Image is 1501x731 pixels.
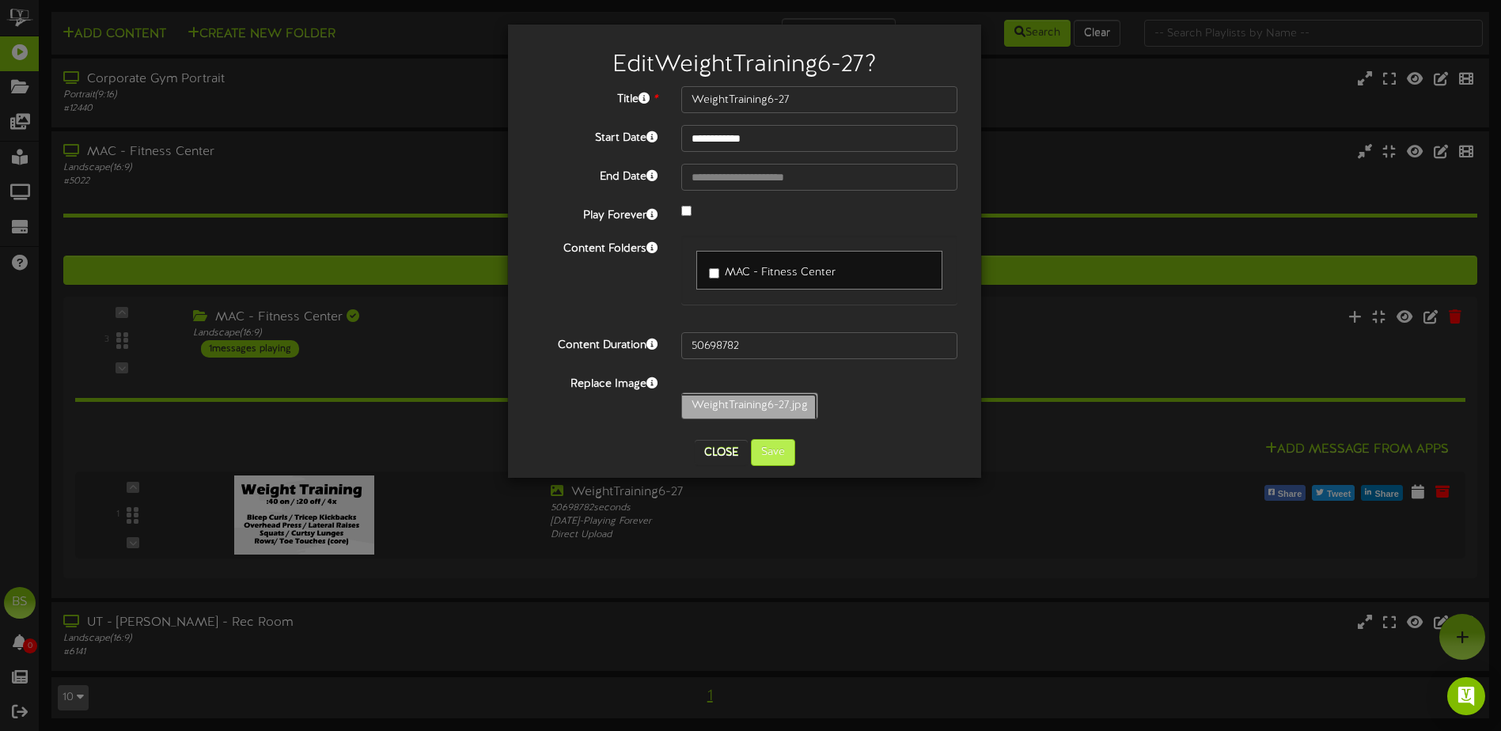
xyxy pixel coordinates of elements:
[681,86,957,113] input: Title
[520,164,669,185] label: End Date
[520,125,669,146] label: Start Date
[532,52,957,78] h2: Edit WeightTraining6-27 ?
[520,332,669,354] label: Content Duration
[520,86,669,108] label: Title
[520,236,669,257] label: Content Folders
[520,203,669,224] label: Play Forever
[725,267,836,278] span: MAC - Fitness Center
[709,268,719,278] input: MAC - Fitness Center
[681,332,957,359] input: 15
[520,371,669,392] label: Replace Image
[751,439,795,466] button: Save
[1447,677,1485,715] div: Open Intercom Messenger
[695,440,748,465] button: Close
